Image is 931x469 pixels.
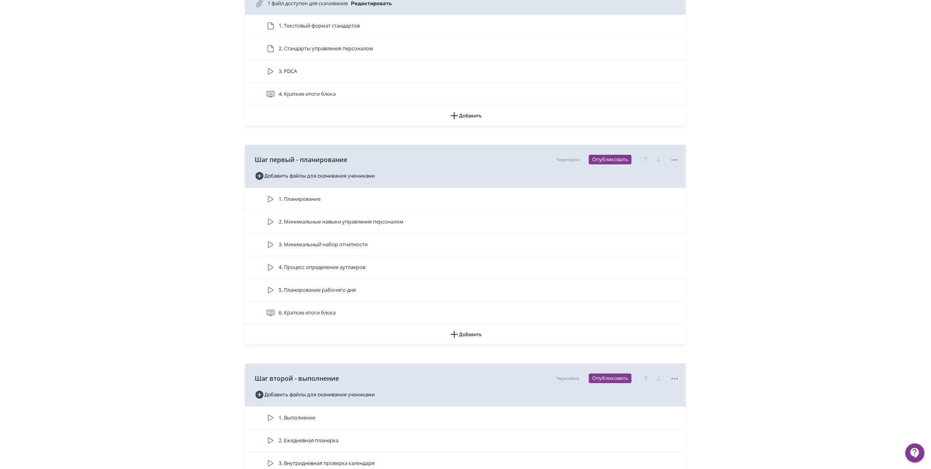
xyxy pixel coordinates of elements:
span: 4. Процесс определение аутлаеров [279,263,365,271]
div: 1. Выполнение [245,407,686,429]
div: 1. Текстовый формат стандартов [245,15,686,38]
span: 3. Минимальный набор отчетности [279,241,368,249]
span: 5. Планирование рабочего дня [279,286,356,294]
div: 2. Минимальные навыки управления персоналом [245,211,686,234]
button: Добавить [245,106,686,126]
div: Черновик [556,156,579,163]
span: Шаг второй - выполнение [255,374,339,383]
div: 3. Минимальный набор отчетности [245,234,686,256]
span: Шаг первый - планирование [255,155,347,164]
span: 1. Выполнение [279,414,315,422]
div: 2. Стандарты управления персоналом [245,38,686,60]
div: 1. Планирование [245,188,686,211]
button: Добавить файлы для скачивания учениками [255,170,375,182]
span: 3. PDCA [279,67,297,75]
button: Опубликовать [589,374,632,383]
span: 2. Минимальные навыки управления персоналом [279,218,404,226]
div: 3. PDCA [245,60,686,83]
div: Черновик [556,375,579,382]
div: 4. Процесс определение аутлаеров [245,256,686,279]
span: 1. Текстовый формат стандартов [279,22,360,30]
button: Опубликовать [589,155,632,164]
div: 4. Краткие итоги блока [245,83,686,106]
span: 2. Ежедневная планерка [279,437,339,445]
div: 6. Краткие итоги блока [245,302,686,325]
button: Добавить файлы для скачивания учениками [255,388,375,401]
div: 2. Ежедневная планерка [245,429,686,452]
span: 3. Внутридневная проверка календаря [279,459,374,467]
span: 2. Стандарты управления персоналом [279,45,373,53]
span: 1. Планирование [279,195,321,203]
span: 6. Краткие итоги блока [279,309,336,317]
button: Добавить [245,325,686,344]
span: 4. Краткие итоги блока [279,90,336,98]
div: 5. Планирование рабочего дня [245,279,686,302]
